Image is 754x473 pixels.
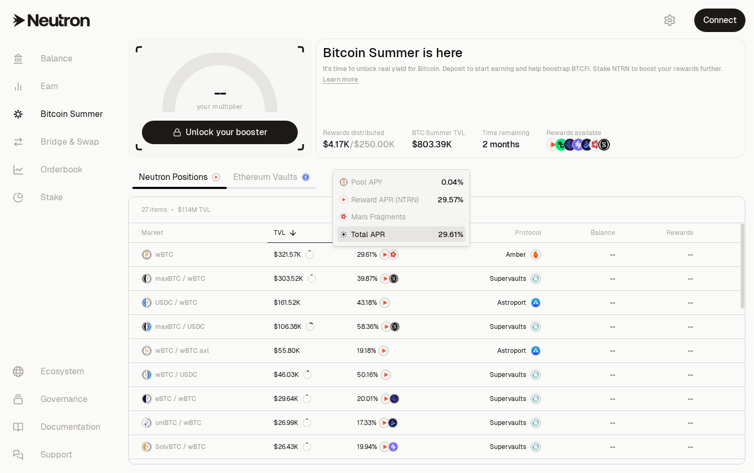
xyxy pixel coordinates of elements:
img: NTRN [380,298,389,307]
img: USDC Logo [142,298,146,307]
img: Solv Points [389,443,398,451]
button: NTRNBedrock Diamonds [357,417,444,428]
a: Bridge & Swap [4,128,115,156]
div: $55.80K [274,346,300,355]
a: -- [547,339,622,362]
a: wBTC LogowBTC.axl LogowBTC / wBTC.axl [129,339,267,362]
img: Neutron Logo [213,174,219,180]
img: NTRN [382,395,390,403]
img: Ethereum Logo [303,174,309,180]
a: $321.57K [267,243,351,266]
span: wBTC [155,250,173,259]
a: eBTC LogowBTC LogoeBTC / wBTC [129,387,267,411]
span: Mars Fragments [351,211,406,222]
div: Protocol [457,228,541,237]
a: $55.80K [267,339,351,362]
span: USDC / wBTC [155,298,197,307]
img: NTRN [380,419,388,427]
img: wBTC Logo [142,346,146,355]
span: wBTC / USDC [155,370,197,379]
a: Stake [4,184,115,211]
a: NTRNStructured Points [351,267,450,290]
img: Supervaults [531,443,540,451]
div: TVL [274,228,344,237]
span: Astroport [497,298,526,307]
img: USDC Logo [147,322,151,331]
a: -- [622,267,700,290]
img: NTRN [379,346,388,355]
a: NTRN [351,363,450,387]
a: Balance [4,45,115,73]
img: Bedrock Diamonds [388,419,397,427]
button: NTRN [357,297,444,308]
img: Bedrock Diamonds [581,139,593,151]
h1: -- [214,84,226,101]
a: $26.43K [267,435,351,459]
a: USDC LogowBTC LogoUSDC / wBTC [129,291,267,314]
a: wBTC LogowBTC [129,243,267,266]
img: Structured Points [391,322,399,331]
a: Support [4,441,115,469]
a: maxBTC LogowBTC LogomaxBTC / wBTC [129,267,267,290]
span: Supervaults [490,322,526,331]
a: $26.99K [267,411,351,435]
img: wBTC Logo [147,419,151,427]
img: USDC Logo [147,370,151,379]
img: Supervaults [531,370,540,379]
button: NTRNMars Fragments [357,249,444,260]
a: SupervaultsSupervaults [450,267,547,290]
a: SupervaultsSupervaults [450,435,547,459]
a: -- [622,387,700,411]
a: SupervaultsSupervaults [450,411,547,435]
a: -- [547,315,622,338]
a: $106.38K [267,315,351,338]
a: NTRN [351,339,450,362]
img: Lombard Lux [555,139,567,151]
span: Supervaults [490,419,526,427]
span: eBTC / wBTC [155,395,196,403]
a: Astroport [450,291,547,314]
a: Ethereum Vaults [227,167,316,188]
a: -- [622,363,700,387]
a: Documentation [4,413,115,441]
div: $303.52K [274,274,316,283]
a: Governance [4,385,115,413]
div: $26.43K [274,443,311,451]
span: Total APR [351,229,385,240]
a: $29.64K [267,387,351,411]
img: eBTC Logo [142,395,146,403]
img: NTRN [382,370,390,379]
span: Pool APY [351,177,382,187]
img: Supervaults [531,395,540,403]
span: 27 items [141,206,167,214]
a: SolvBTC LogowBTC LogoSolvBTC / wBTC [129,435,267,459]
div: $29.64K [274,395,311,403]
div: $161.52K [274,298,300,307]
a: Earn [4,73,115,100]
p: Time remaining [482,128,529,138]
a: -- [547,267,622,290]
span: Supervaults [490,274,526,283]
span: Supervaults [490,370,526,379]
div: $26.99K [274,419,311,427]
a: -- [547,243,622,266]
a: maxBTC LogoUSDC LogomaxBTC / USDC [129,315,267,338]
a: Orderbook [4,156,115,184]
a: Learn more [323,75,358,84]
a: -- [622,291,700,314]
p: It's time to unlock real yield for Bitcoin. Deposit to start earning and help boostrap BTCFi. Sta... [323,64,739,85]
button: NTRNStructured Points [357,321,444,332]
div: $321.57K [274,250,314,259]
a: -- [547,363,622,387]
h2: Bitcoin Summer is here [323,45,739,60]
a: $46.03K [267,363,351,387]
button: NTRN [357,345,444,356]
a: NTRNStructured Points [351,315,450,338]
a: $161.52K [267,291,351,314]
a: -- [547,387,622,411]
div: 2 months [482,138,529,151]
img: Supervaults [531,419,540,427]
a: NTRNEtherFi Points [351,387,450,411]
span: Reward APR (NTRN) [351,194,419,205]
img: Mars Fragments [389,250,398,259]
